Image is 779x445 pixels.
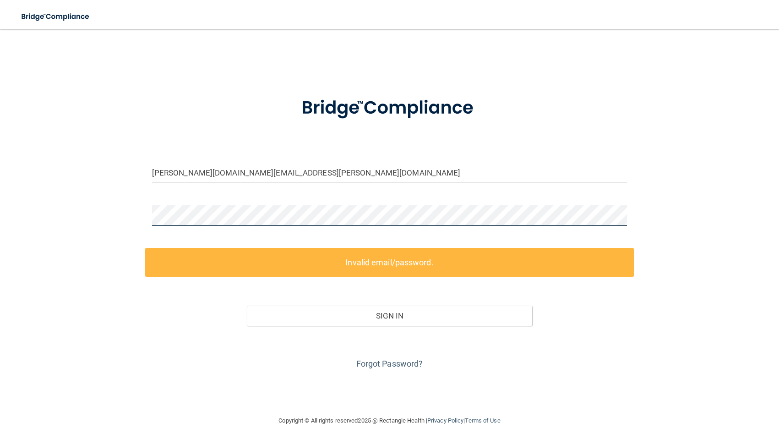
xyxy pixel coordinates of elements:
button: Sign In [247,306,532,326]
iframe: Drift Widget Chat Controller [621,380,768,417]
img: bridge_compliance_login_screen.278c3ca4.svg [283,84,496,132]
div: Copyright © All rights reserved 2025 @ Rectangle Health | | [223,406,557,435]
a: Privacy Policy [427,417,463,424]
img: bridge_compliance_login_screen.278c3ca4.svg [14,7,98,26]
input: Email [152,162,627,183]
a: Forgot Password? [356,359,423,368]
label: Invalid email/password. [145,248,634,277]
a: Terms of Use [465,417,500,424]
